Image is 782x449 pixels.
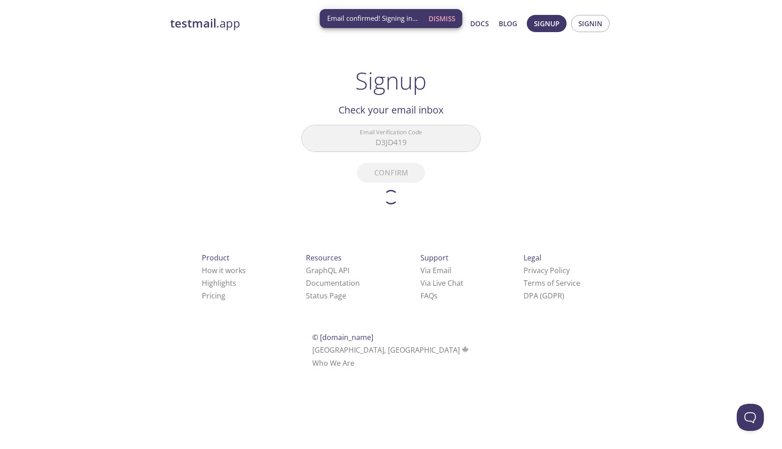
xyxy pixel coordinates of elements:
span: Dismiss [429,13,455,24]
a: How it works [202,265,246,275]
a: Documentation [306,278,360,288]
span: Email confirmed! Signing in... [327,14,418,23]
a: Status Page [306,291,346,301]
span: Resources [306,253,342,263]
a: Via Email [420,265,451,275]
span: Signin [578,18,602,29]
a: Via Live Chat [420,278,463,288]
a: testmail.app [170,16,383,31]
button: Dismiss [425,10,459,27]
a: Blog [499,18,517,29]
a: Pricing [202,291,225,301]
strong: testmail [170,15,216,31]
a: Privacy Policy [524,265,570,275]
h2: Check your email inbox [301,102,481,118]
a: DPA (GDPR) [524,291,564,301]
span: Signup [534,18,559,29]
h1: Signup [355,67,427,94]
button: Signup [527,15,567,32]
button: Signin [571,15,610,32]
span: s [434,291,438,301]
a: Who We Are [312,358,354,368]
span: Legal [524,253,541,263]
a: FAQ [420,291,438,301]
span: Product [202,253,229,263]
a: Docs [470,18,489,29]
span: [GEOGRAPHIC_DATA], [GEOGRAPHIC_DATA] [312,345,470,355]
a: Highlights [202,278,236,288]
span: Support [420,253,448,263]
a: Terms of Service [524,278,580,288]
a: GraphQL API [306,265,349,275]
iframe: Help Scout Beacon - Open [737,404,764,431]
span: © [DOMAIN_NAME] [312,332,373,342]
